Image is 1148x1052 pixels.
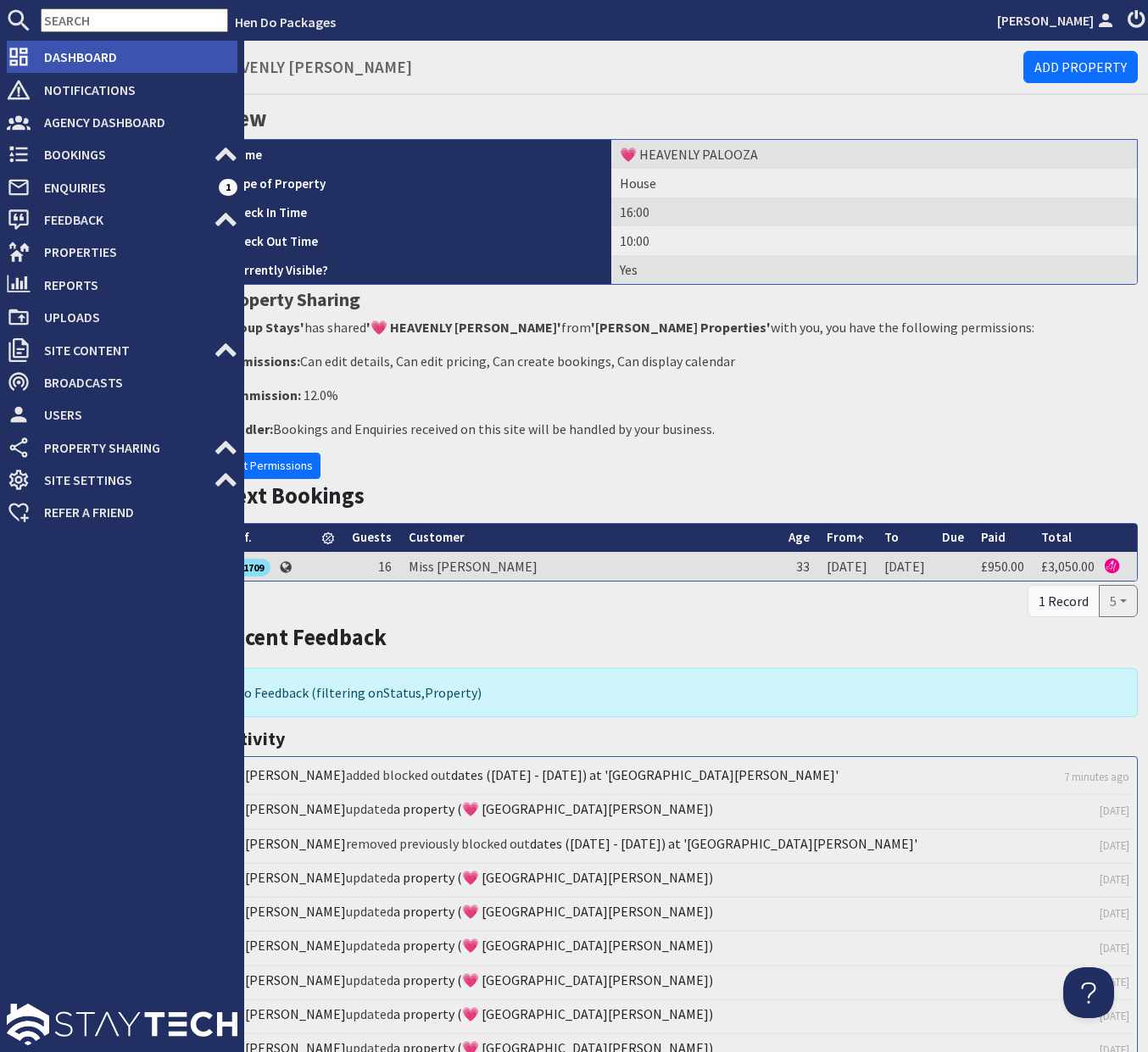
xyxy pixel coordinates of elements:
span: Enquiries [31,174,219,201]
a: a property (💗 [GEOGRAPHIC_DATA][PERSON_NAME]) [393,937,713,954]
td: Miss [PERSON_NAME] [400,552,780,581]
a: Site Content [7,337,237,364]
a: £950.00 [981,558,1024,575]
span: Site Settings [31,466,214,493]
a: H1709 [230,558,270,575]
span: 12.0% [304,387,338,404]
span: Reports [31,271,237,298]
a: Uploads [7,303,237,331]
a: [PERSON_NAME] [997,10,1117,31]
th: Currently Visible? [221,255,611,284]
li: updated [226,932,1133,966]
a: Bookings [7,141,237,168]
a: [DATE] [1100,1008,1129,1024]
a: a property (💗 [GEOGRAPHIC_DATA][PERSON_NAME]) [393,869,713,886]
a: Notifications [7,76,237,103]
a: Guests [352,529,392,545]
td: House [611,169,1137,198]
strong: '💗 HEAVENLY [PERSON_NAME]' [366,319,561,336]
span: Property Sharing [31,434,214,461]
strong: Permissions: [220,353,300,370]
a: Broadcasts [7,369,237,396]
a: [PERSON_NAME] [245,1005,346,1022]
span: translation missing: en.filters.property [425,684,477,701]
a: Users [7,401,237,428]
a: Age [789,529,810,545]
span: Uploads [31,303,237,331]
button: 5 [1099,585,1138,617]
a: From [827,529,864,545]
th: Due [933,524,972,552]
a: Enquiries 1 [7,174,237,201]
a: Add Property [1023,51,1138,83]
a: [PERSON_NAME] [245,903,346,920]
td: [DATE] [818,552,876,581]
a: [PERSON_NAME] [245,800,346,817]
td: 💗 HEAVENLY PALOOZA [611,140,1137,169]
td: Yes [611,255,1137,284]
a: a property (💗 [GEOGRAPHIC_DATA][PERSON_NAME]) [393,971,713,988]
a: To [884,529,899,545]
span: Agency Dashboard [31,109,237,136]
a: Feedback [7,206,237,233]
strong: 'Group Stays' [220,319,304,336]
p: Can edit details, Can edit pricing, Can create bookings, Can display calendar [220,351,1138,371]
a: [DATE] [1100,803,1129,819]
p: has shared from with you, you have the following permissions: [220,317,1138,337]
td: 33 [780,552,818,581]
span: 16 [378,558,392,575]
li: updated [226,966,1133,1000]
img: Referer: Hen Do Packages [1104,558,1120,574]
a: dates ([DATE] - [DATE]) at '[GEOGRAPHIC_DATA][PERSON_NAME]' [451,766,839,783]
a: Activity [220,726,285,750]
li: removed previously blocked out [226,830,1133,864]
li: updated [226,1000,1133,1034]
a: £3,050.00 [1041,558,1095,575]
a: [PERSON_NAME] [245,766,346,783]
a: Recent Feedback [220,623,387,651]
h2: View [220,102,1138,136]
strong: '[PERSON_NAME] Properties' [591,319,771,336]
a: [DATE] [1100,974,1129,990]
img: staytech_l_w-4e588a39d9fa60e82540d7cfac8cfe4b7147e857d3e8dbdfbd41c59d52db0ec4.svg [7,1004,237,1045]
p: Bookings and Enquiries received on this site will be handled by your business. [220,419,1138,439]
small: - 💗 HEAVENLY [PERSON_NAME] [178,57,412,77]
a: a property (💗 [GEOGRAPHIC_DATA][PERSON_NAME]) [393,800,713,817]
a: dates ([DATE] - [DATE]) at '[GEOGRAPHIC_DATA][PERSON_NAME]' [530,835,917,852]
a: [PERSON_NAME] [245,869,346,886]
a: Customer [409,529,465,545]
a: a property (💗 [GEOGRAPHIC_DATA][PERSON_NAME]) [393,903,713,920]
div: H1709 [230,559,270,576]
li: updated [226,898,1133,932]
a: Agency Dashboard [7,109,237,136]
span: Site Content [31,337,214,364]
th: Check In Time [221,198,611,226]
li: updated [226,864,1133,898]
strong: Commission: [220,387,301,404]
span: Notifications [31,76,237,103]
span: Users [31,401,237,428]
div: 1 Record [1028,585,1100,617]
a: Property Sharing [7,434,237,461]
span: Properties [31,238,237,265]
span: Feedback [31,206,214,233]
a: Dashboard [7,43,237,70]
span: Broadcasts [31,369,237,396]
a: a property (💗 [GEOGRAPHIC_DATA][PERSON_NAME]) [393,1005,713,1022]
td: 10:00 [611,226,1137,255]
a: [PERSON_NAME] [245,937,346,954]
span: Bookings [31,141,214,168]
a: 7 minutes ago [1064,769,1129,785]
a: Total [1041,529,1072,545]
a: [DATE] [1100,871,1129,888]
iframe: Toggle Customer Support [1063,967,1114,1018]
input: SEARCH [41,8,228,32]
td: [DATE] [876,552,933,581]
a: [DATE] [1100,940,1129,956]
a: Reports [7,271,237,298]
div: No Feedback (filtering on , ) [220,668,1138,717]
h3: Property Sharing [220,285,1138,314]
strong: Handler: [220,420,273,437]
th: Check Out Time [221,226,611,255]
a: Edit Permissions [220,453,320,479]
